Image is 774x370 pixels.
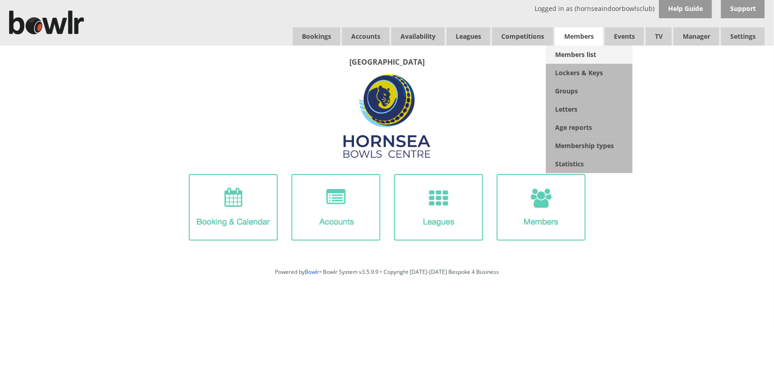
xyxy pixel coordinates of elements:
a: Bowlr [305,268,319,276]
a: Letters [546,100,633,118]
a: Events [605,27,644,46]
span: Manager [674,27,719,46]
a: Lockers & Keys [546,64,633,82]
a: Members list [546,46,633,64]
span: Settings [721,27,765,46]
a: Statistics [546,155,633,173]
img: Members-Icon.png [497,174,586,241]
img: Accounts-Icon.png [291,174,380,241]
a: Age reports [546,118,633,137]
span: TV [646,27,672,46]
a: Bookings [293,27,340,46]
img: League-Icon.png [394,174,483,241]
a: Leagues [447,27,490,46]
img: Hornsea3.jpg [343,72,431,160]
a: Groups [546,82,633,100]
p: [GEOGRAPHIC_DATA] [9,57,765,67]
span: Powered by • Bowlr System v3.5.9.9 • Copyright [DATE]-[DATE] Bespoke 4 Business [275,268,499,276]
a: Membership types [546,137,633,155]
a: Availability [391,27,445,46]
span: Accounts [342,27,390,46]
span: Members [555,27,603,46]
img: Booking-Icon.png [189,174,278,241]
a: Competitions [492,27,553,46]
